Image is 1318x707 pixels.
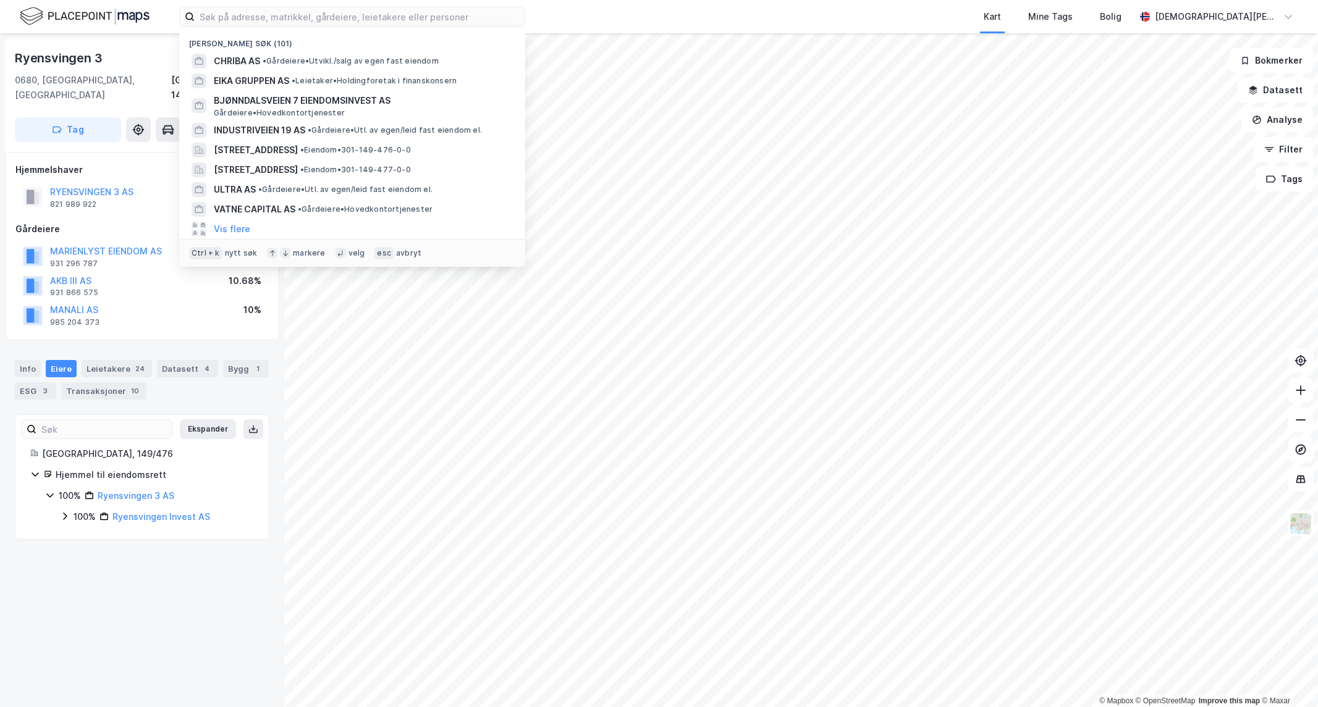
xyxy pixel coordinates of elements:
div: 10% [243,303,261,317]
span: EIKA GRUPPEN AS [214,73,289,88]
div: 100% [74,509,96,524]
div: 821 989 922 [50,199,96,209]
div: Transaksjoner [61,382,146,400]
div: nytt søk [225,248,258,258]
div: Mine Tags [1028,9,1073,24]
div: 4 [201,362,213,375]
span: • [300,165,304,174]
div: Hjemmel til eiendomsrett [56,467,254,482]
a: Improve this map [1199,697,1260,705]
button: Bokmerker [1230,48,1313,73]
span: Gårdeiere • Hovedkontortjenester [214,108,345,118]
span: INDUSTRIVEIEN 19 AS [214,123,305,138]
a: Mapbox [1099,697,1133,705]
div: ESG [15,382,56,400]
span: Gårdeiere • Utvikl./salg av egen fast eiendom [263,56,439,66]
div: Leietakere [82,360,152,377]
button: Tags [1256,167,1313,191]
button: Datasett [1238,78,1313,102]
div: Info [15,360,41,377]
span: VATNE CAPITAL AS [214,202,295,217]
span: Gårdeiere • Utl. av egen/leid fast eiendom el. [308,125,482,135]
button: Filter [1254,137,1313,162]
div: esc [374,247,394,259]
span: CHRIBA AS [214,54,260,69]
span: Leietaker • Holdingforetak i finanskonsern [292,76,457,86]
div: Bygg [223,360,269,377]
div: 0680, [GEOGRAPHIC_DATA], [GEOGRAPHIC_DATA] [15,73,171,102]
button: Analyse [1241,107,1313,132]
div: [GEOGRAPHIC_DATA], 149/476 [171,73,269,102]
div: Gårdeiere [15,222,269,236]
div: [PERSON_NAME] søk (101) [179,29,525,51]
div: 931 296 787 [50,259,98,269]
button: Ekspander [180,419,236,439]
div: Kart [984,9,1001,24]
a: Ryensvingen 3 AS [98,490,174,501]
div: Kontrollprogram for chat [1256,648,1318,707]
div: Bolig [1100,9,1122,24]
span: ULTRA AS [214,182,256,197]
iframe: Chat Widget [1256,648,1318,707]
span: • [263,56,266,65]
div: 10.68% [229,274,261,288]
div: Ctrl + k [189,247,222,259]
span: Eiendom • 301-149-477-0-0 [300,165,411,175]
span: BJØNNDALSVEIEN 7 EIENDOMSINVEST AS [214,93,510,108]
span: Gårdeiere • Utl. av egen/leid fast eiendom el. [258,185,433,195]
span: • [258,185,262,194]
div: 10 [129,385,142,397]
a: OpenStreetMap [1136,697,1196,705]
div: avbryt [396,248,421,258]
div: 3 [39,385,51,397]
span: • [300,145,304,154]
div: 985 204 373 [50,317,99,327]
div: 24 [133,362,147,375]
span: • [308,125,311,135]
span: [STREET_ADDRESS] [214,162,298,177]
img: logo.f888ab2527a4732fd821a326f86c7f29.svg [20,6,150,27]
div: 931 866 575 [50,288,98,298]
div: Eiere [46,360,77,377]
img: Z [1289,512,1312,535]
div: velg [349,248,365,258]
div: 100% [59,488,81,503]
button: Vis flere [214,222,250,236]
input: Søk på adresse, matrikkel, gårdeiere, leietakere eller personer [195,7,525,26]
span: • [298,204,302,214]
span: [STREET_ADDRESS] [214,143,298,157]
a: Ryensvingen Invest AS [112,511,210,522]
span: Gårdeiere • Hovedkontortjenester [298,204,433,214]
span: Eiendom • 301-149-476-0-0 [300,145,411,155]
div: Hjemmelshaver [15,162,269,177]
div: Ryensvingen 3 [15,48,104,68]
input: Søk [36,420,172,438]
div: [DEMOGRAPHIC_DATA][PERSON_NAME] [1155,9,1278,24]
div: markere [293,248,325,258]
button: Tag [15,117,121,142]
span: • [292,76,295,85]
div: 1 [251,362,264,375]
div: [GEOGRAPHIC_DATA], 149/476 [42,446,254,461]
div: Datasett [157,360,218,377]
